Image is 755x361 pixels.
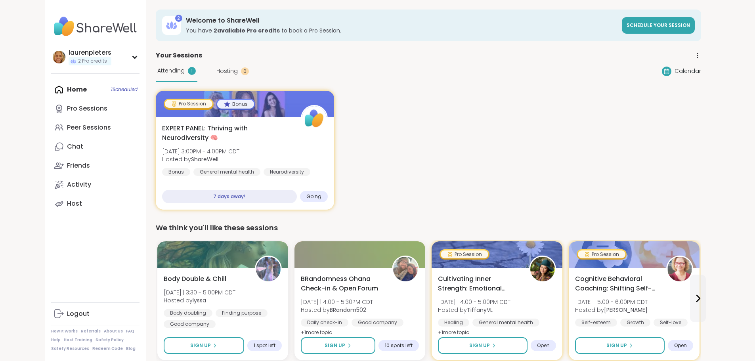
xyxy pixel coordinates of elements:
button: Sign Up [438,337,528,354]
a: Safety Policy [96,337,124,343]
div: Pro Sessions [67,104,107,113]
div: 1 [188,67,196,75]
div: Good company [164,320,216,328]
div: Neurodiversity [264,168,310,176]
h3: You have to book a Pro Session. [186,27,617,34]
div: General mental health [193,168,260,176]
div: 7 days away! [162,190,297,203]
div: Pro Session [441,250,488,258]
span: Open [674,342,687,349]
div: Good company [352,319,403,327]
a: FAQ [126,329,134,334]
a: Logout [51,304,140,323]
b: BRandom502 [330,306,366,314]
a: About Us [104,329,123,334]
span: Body Double & Chill [164,274,226,284]
span: [DATE] 3:00PM - 4:00PM CDT [162,147,239,155]
a: Peer Sessions [51,118,140,137]
b: TiffanyVL [467,306,493,314]
a: Schedule your session [622,17,695,34]
div: We think you'll like these sessions [156,222,701,233]
span: BRandomness Ohana Check-in & Open Forum [301,274,383,293]
span: [DATE] | 5:00 - 6:00PM CDT [575,298,648,306]
span: Calendar [675,67,701,75]
span: Schedule your session [627,22,690,29]
a: Help [51,337,61,343]
img: ShareWell Nav Logo [51,13,140,40]
div: Body doubling [164,309,212,317]
div: Logout [67,309,90,318]
span: Hosted by [164,296,235,304]
span: 2 Pro credits [78,58,107,65]
div: Growth [620,319,650,327]
img: ShareWell [302,106,327,131]
div: 0 [241,67,249,75]
a: How It Works [51,329,78,334]
div: Peer Sessions [67,123,111,132]
h3: Welcome to ShareWell [186,16,617,25]
a: Chat [51,137,140,156]
span: Cultivating Inner Strength: Emotional Regulation [438,274,520,293]
span: [DATE] | 3:30 - 5:00PM CDT [164,288,235,296]
span: 10 spots left [385,342,413,349]
div: Self-love [654,319,688,327]
b: 2 available Pro credit s [214,27,280,34]
span: Sign Up [190,342,211,349]
span: Your Sessions [156,51,202,60]
a: Redeem Code [92,346,123,351]
img: Fausta [667,257,692,281]
span: [DATE] | 4:00 - 5:30PM CDT [301,298,373,306]
b: lyssa [193,296,206,304]
span: Hosting [216,67,238,75]
div: Daily check-in [301,319,348,327]
div: Host [67,199,82,208]
div: 2 [175,15,182,22]
span: Hosted by [575,306,648,314]
span: EXPERT PANEL: Thriving with Neurodiversity 🧠 [162,124,292,143]
div: Finding purpose [216,309,268,317]
span: Sign Up [325,342,345,349]
a: Activity [51,175,140,194]
div: Pro Session [165,100,212,108]
span: Sign Up [469,342,490,349]
button: Sign Up [164,337,244,354]
a: Pro Sessions [51,99,140,118]
span: Hosted by [438,306,510,314]
a: Blog [126,346,136,351]
span: Hosted by [301,306,373,314]
button: Sign Up [575,337,665,354]
span: Open [537,342,550,349]
img: BRandom502 [393,257,418,281]
a: Host [51,194,140,213]
div: laurenpieters [69,48,111,57]
div: Activity [67,180,91,189]
a: Friends [51,156,140,175]
img: laurenpieters [53,51,65,63]
div: Self-esteem [575,319,617,327]
b: ShareWell [191,155,218,163]
span: Cognitive Behavioral Coaching: Shifting Self-Talk [575,274,658,293]
span: [DATE] | 4:00 - 5:00PM CDT [438,298,510,306]
div: Bonus [162,168,190,176]
div: Bonus [217,100,254,109]
span: Going [306,193,321,200]
a: Host Training [64,337,92,343]
span: Attending [157,67,185,75]
span: Sign Up [606,342,627,349]
img: lyssa [256,257,281,281]
div: Chat [67,142,83,151]
div: Pro Session [578,250,625,258]
a: Safety Resources [51,346,89,351]
span: 1 spot left [254,342,275,349]
div: Friends [67,161,90,170]
a: Referrals [81,329,101,334]
div: General mental health [472,319,539,327]
img: TiffanyVL [530,257,555,281]
b: [PERSON_NAME] [604,306,648,314]
div: Healing [438,319,469,327]
button: Sign Up [301,337,375,354]
span: Hosted by [162,155,239,163]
